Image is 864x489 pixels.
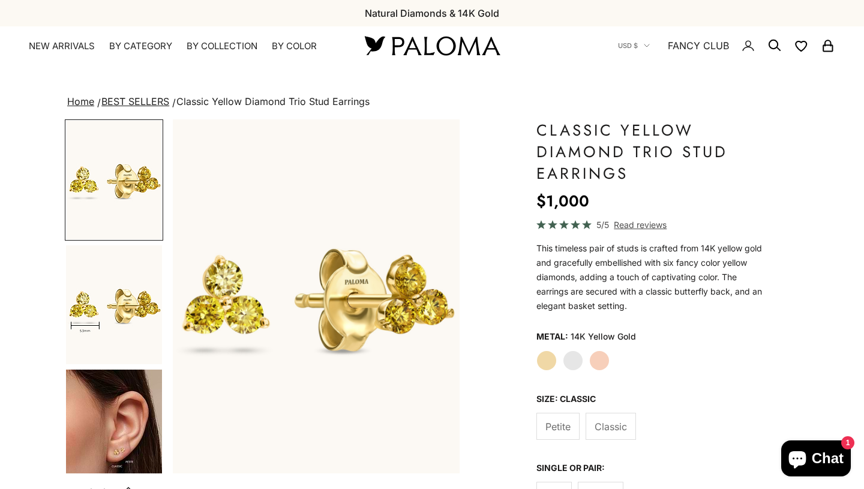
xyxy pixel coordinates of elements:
span: Classic [595,419,627,434]
img: #YellowGold #RoseGold #WhiteGold [66,370,162,488]
summary: By Collection [187,40,257,52]
p: This timeless pair of studs is crafted from 14K yellow gold and gracefully embellished with six f... [536,241,769,313]
button: Go to item 1 [65,119,163,241]
img: #YellowGold [66,245,162,364]
span: USD $ [618,40,638,51]
a: Home [67,95,94,107]
span: 5/5 [596,218,609,232]
h1: Classic Yellow Diamond Trio Stud Earrings [536,119,769,184]
img: #YellowGold [173,119,460,473]
nav: Secondary navigation [618,26,835,65]
span: Petite [545,419,571,434]
summary: By Color [272,40,317,52]
variant-option-value: 14K Yellow Gold [571,328,636,346]
button: USD $ [618,40,650,51]
a: 5/5 Read reviews [536,218,769,232]
a: FANCY CLUB [668,38,729,53]
button: Go to item 2 [65,244,163,365]
legend: Single or Pair: [536,459,605,477]
summary: By Category [109,40,172,52]
legend: Metal: [536,328,568,346]
nav: Primary navigation [29,40,336,52]
legend: Size: classic [536,390,596,408]
span: Classic Yellow Diamond Trio Stud Earrings [176,95,370,107]
img: #YellowGold [66,121,162,239]
nav: breadcrumbs [65,94,799,110]
p: Natural Diamonds & 14K Gold [365,5,499,21]
sale-price: $1,000 [536,189,589,213]
inbox-online-store-chat: Shopify online store chat [778,440,854,479]
div: Item 1 of 16 [173,119,460,473]
span: Read reviews [614,218,667,232]
a: BEST SELLERS [101,95,169,107]
a: NEW ARRIVALS [29,40,95,52]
